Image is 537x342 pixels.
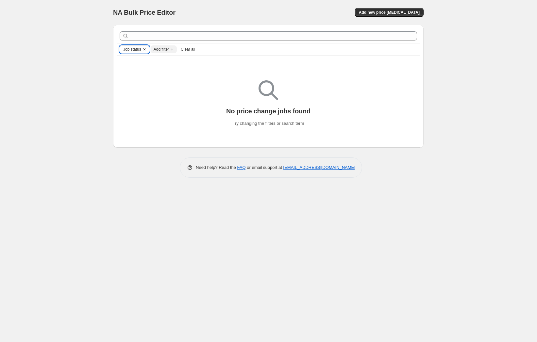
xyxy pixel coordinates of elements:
span: Job status [123,47,141,52]
span: Need help? Read the [196,165,237,170]
button: Clear all [178,45,198,53]
span: Add filter [154,47,169,52]
a: [EMAIL_ADDRESS][DOMAIN_NAME] [283,165,355,170]
span: NA Bulk Price Editor [113,9,176,16]
button: Clear [141,46,148,53]
button: Add new price [MEDICAL_DATA] [355,8,424,17]
button: Job status [120,46,141,53]
p: Try changing the filters or search term [233,120,304,127]
p: No price change jobs found [226,107,310,115]
span: Clear all [181,47,195,52]
img: Empty search results [259,80,278,100]
span: or email support at [246,165,283,170]
span: Add new price [MEDICAL_DATA] [359,10,420,15]
a: FAQ [237,165,246,170]
button: Add filter [151,45,177,53]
